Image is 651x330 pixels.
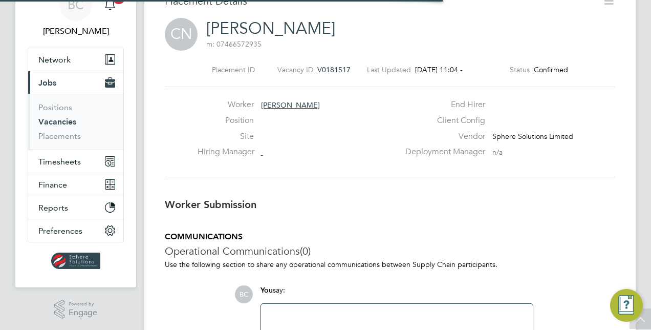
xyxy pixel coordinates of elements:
span: Powered by [69,300,97,308]
span: You [261,286,273,295]
label: Deployment Manager [399,147,485,157]
button: Engage Resource Center [610,289,643,322]
button: Finance [28,173,123,196]
div: say: [261,285,533,303]
a: Placements [38,131,81,141]
span: [DATE] 11:04 - [415,65,463,74]
span: Reports [38,203,68,213]
span: Sphere Solutions Limited [492,132,573,141]
label: Placement ID [212,65,255,74]
label: End Hirer [399,99,485,110]
h3: Operational Communications [165,244,615,258]
button: Reports [28,196,123,219]
a: Positions [38,102,72,112]
div: Jobs [28,94,123,150]
label: Position [198,115,254,126]
span: [PERSON_NAME] [261,100,320,110]
span: BC [235,285,253,303]
label: Site [198,131,254,142]
label: Vendor [399,131,485,142]
span: n/a [492,148,503,157]
label: Hiring Manager [198,147,254,157]
a: Powered byEngage [54,300,98,319]
label: Last Updated [367,65,411,74]
a: [PERSON_NAME] [206,18,335,38]
span: m: 07466572935 [206,39,262,49]
img: spheresolutions-logo-retina.png [51,253,101,269]
button: Preferences [28,219,123,242]
span: Timesheets [38,157,81,167]
span: Finance [38,180,67,190]
a: Vacancies [38,117,76,127]
label: Worker [198,99,254,110]
span: Confirmed [534,65,568,74]
span: Jobs [38,78,56,88]
label: Client Config [399,115,485,126]
p: Use the following section to share any operational communications between Supply Chain participants. [165,260,615,269]
label: Status [510,65,530,74]
button: Network [28,48,123,71]
h5: COMMUNICATIONS [165,232,615,242]
b: Worker Submission [165,198,256,211]
a: Go to home page [28,253,124,269]
span: Briony Carr [28,25,124,37]
span: CN [165,18,198,51]
label: Vacancy ID [277,65,313,74]
span: Network [38,55,71,65]
span: Engage [69,308,97,317]
span: Preferences [38,226,82,236]
span: (0) [300,244,311,258]
button: Timesheets [28,150,123,173]
span: V0181517 [317,65,351,74]
button: Jobs [28,71,123,94]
